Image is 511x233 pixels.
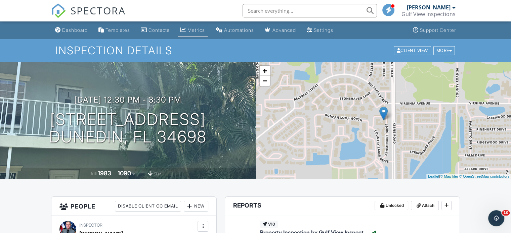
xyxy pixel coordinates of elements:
a: Leaflet [428,174,439,178]
div: Gulf View Inspections [401,11,456,17]
span: Built [89,171,97,176]
div: Support Center [420,27,456,33]
a: Settings [304,24,336,37]
div: 1983 [98,170,111,177]
div: Dashboard [62,27,88,33]
a: Zoom out [260,76,270,86]
img: The Best Home Inspection Software - Spectora [51,3,66,18]
h3: [DATE] 12:30 pm - 3:30 pm [74,95,181,104]
div: | [426,174,511,179]
a: Support Center [410,24,459,37]
div: Advanced [272,27,296,33]
div: Automations [224,27,254,33]
span: Inspector [79,223,102,228]
a: Advanced [262,24,299,37]
span: slab [154,171,161,176]
h1: [STREET_ADDRESS] Dunedin, Fl 34698 [49,111,207,146]
div: Disable Client CC Email [115,201,181,212]
a: Zoom in [260,66,270,76]
div: Client View [394,46,431,55]
a: Client View [393,48,433,53]
a: Automations (Basic) [213,24,257,37]
a: Metrics [178,24,208,37]
div: 1090 [118,170,131,177]
span: SPECTORA [71,3,126,17]
div: Templates [105,27,130,33]
a: SPECTORA [51,9,126,23]
a: Contacts [138,24,172,37]
span: 10 [502,210,510,216]
h3: People [51,197,216,216]
a: © OpenStreetMap contributors [459,174,509,178]
a: © MapTiler [440,174,458,178]
div: New [184,201,208,212]
h1: Inspection Details [55,45,456,56]
iframe: Intercom live chat [488,210,504,226]
div: [PERSON_NAME] [407,4,451,11]
a: Dashboard [52,24,90,37]
input: Search everything... [243,4,377,17]
div: Contacts [148,27,170,33]
span: sq. ft. [132,171,141,176]
div: Settings [314,27,333,33]
div: Metrics [187,27,205,33]
a: Templates [96,24,133,37]
div: More [433,46,455,55]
